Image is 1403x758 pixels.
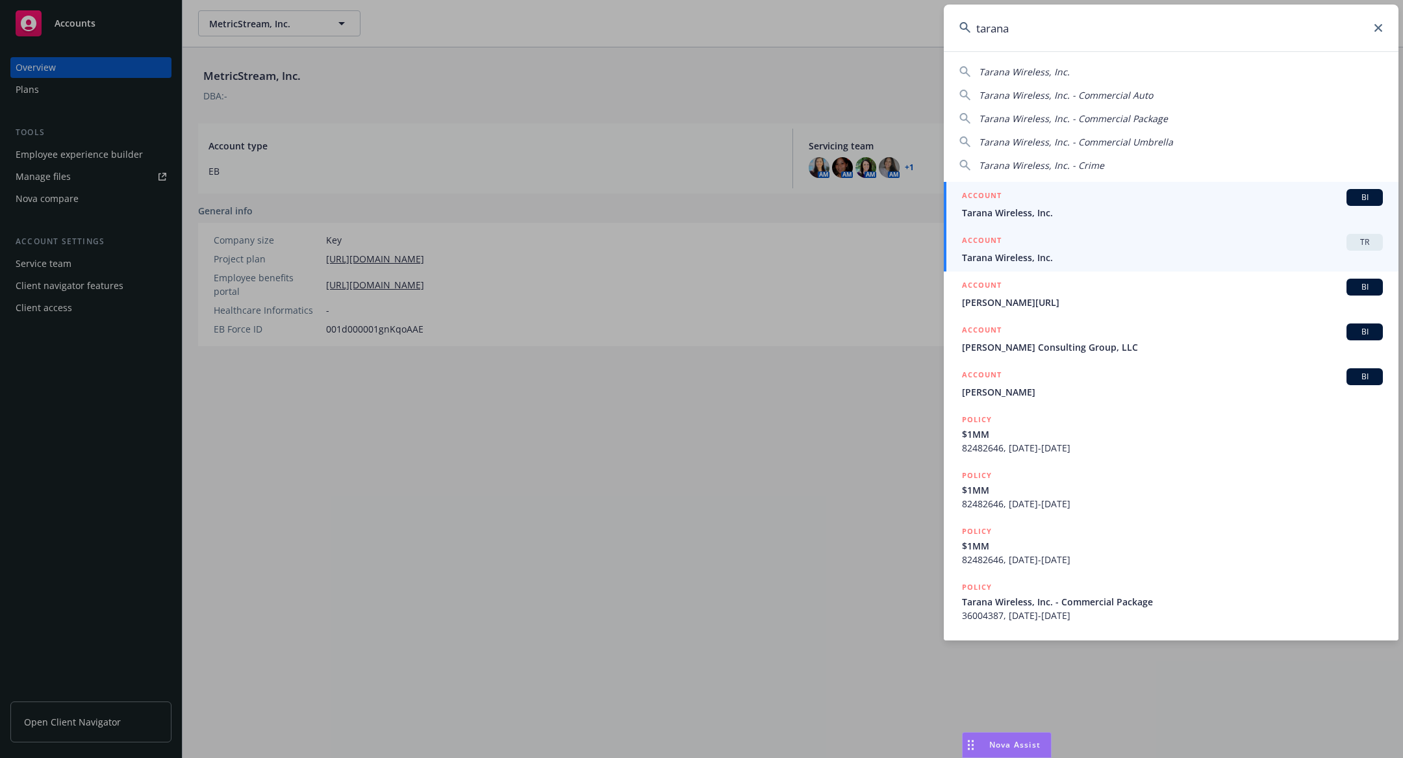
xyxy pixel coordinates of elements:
span: Tarana Wireless, Inc. - Commercial Umbrella [979,136,1173,148]
span: BI [1352,192,1378,203]
h5: POLICY [962,525,992,538]
a: POLICY [944,629,1398,685]
h5: ACCOUNT [962,234,1002,249]
h5: ACCOUNT [962,323,1002,339]
a: POLICY$1MM82482646, [DATE]-[DATE] [944,406,1398,462]
h5: ACCOUNT [962,189,1002,205]
span: 82482646, [DATE]-[DATE] [962,441,1383,455]
a: ACCOUNTBI[PERSON_NAME] Consulting Group, LLC [944,316,1398,361]
span: TR [1352,236,1378,248]
span: 82482646, [DATE]-[DATE] [962,497,1383,511]
span: 36004387, [DATE]-[DATE] [962,609,1383,622]
span: $1MM [962,427,1383,441]
span: Tarana Wireless, Inc. [962,206,1383,220]
span: Tarana Wireless, Inc. [962,251,1383,264]
a: ACCOUNTTRTarana Wireless, Inc. [944,227,1398,272]
span: [PERSON_NAME] Consulting Group, LLC [962,340,1383,354]
span: [PERSON_NAME][URL] [962,296,1383,309]
h5: POLICY [962,637,992,650]
a: POLICY$1MM82482646, [DATE]-[DATE] [944,518,1398,574]
a: POLICYTarana Wireless, Inc. - Commercial Package36004387, [DATE]-[DATE] [944,574,1398,629]
div: Drag to move [963,733,979,757]
h5: POLICY [962,469,992,482]
h5: ACCOUNT [962,368,1002,384]
a: ACCOUNTBI[PERSON_NAME] [944,361,1398,406]
input: Search... [944,5,1398,51]
span: Tarana Wireless, Inc. [979,66,1070,78]
span: $1MM [962,539,1383,553]
button: Nova Assist [962,732,1052,758]
span: Tarana Wireless, Inc. - Commercial Auto [979,89,1153,101]
span: Nova Assist [989,739,1041,750]
span: Tarana Wireless, Inc. - Commercial Package [962,595,1383,609]
span: BI [1352,326,1378,338]
h5: ACCOUNT [962,279,1002,294]
span: Tarana Wireless, Inc. - Commercial Package [979,112,1168,125]
span: [PERSON_NAME] [962,385,1383,399]
span: BI [1352,281,1378,293]
h5: POLICY [962,413,992,426]
span: Tarana Wireless, Inc. - Crime [979,159,1104,171]
h5: POLICY [962,581,992,594]
span: $1MM [962,483,1383,497]
a: ACCOUNTBI[PERSON_NAME][URL] [944,272,1398,316]
a: POLICY$1MM82482646, [DATE]-[DATE] [944,462,1398,518]
span: BI [1352,371,1378,383]
a: ACCOUNTBITarana Wireless, Inc. [944,182,1398,227]
span: 82482646, [DATE]-[DATE] [962,553,1383,566]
